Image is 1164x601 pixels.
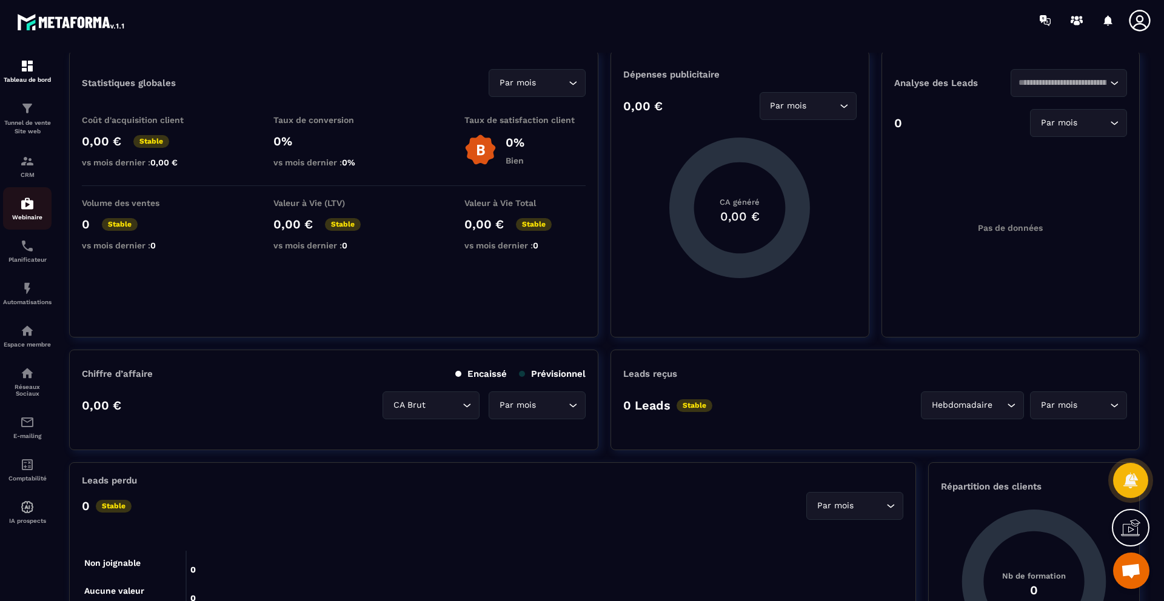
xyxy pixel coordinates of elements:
p: Comptabilité [3,475,52,482]
p: Leads perdu [82,475,137,486]
img: formation [20,101,35,116]
p: Stable [133,135,169,148]
img: automations [20,196,35,211]
p: Stable [516,218,552,231]
p: Dépenses publicitaire [623,69,856,80]
p: 0,00 € [464,217,504,231]
input: Search for option [1080,116,1107,130]
img: b-badge-o.b3b20ee6.svg [464,134,497,166]
p: Pas de données [978,223,1043,233]
p: Taux de satisfaction client [464,115,586,125]
p: Webinaire [3,214,52,221]
p: CRM [3,171,52,178]
input: Search for option [856,499,883,513]
p: Leads reçus [623,368,677,379]
input: Search for option [538,399,566,412]
p: E-mailing [3,433,52,439]
div: Search for option [806,492,903,520]
input: Search for option [538,76,566,90]
p: 0 [82,217,90,231]
p: Tableau de bord [3,76,52,83]
p: 0,00 € [82,134,121,148]
span: Hebdomadaire [929,399,995,412]
p: Réseaux Sociaux [3,384,52,397]
img: logo [17,11,126,33]
span: 0 [342,241,347,250]
div: Search for option [1011,69,1127,97]
a: automationsautomationsAutomatisations [3,272,52,314]
img: formation [20,59,35,73]
input: Search for option [995,399,1004,412]
a: formationformationTunnel de vente Site web [3,92,52,145]
img: automations [20,281,35,296]
a: automationsautomationsEspace membre [3,314,52,357]
p: Valeur à Vie (LTV) [273,198,395,208]
input: Search for option [428,399,460,412]
input: Search for option [809,99,837,113]
a: Ouvrir le chat [1113,553,1149,589]
span: 0,00 € [150,158,178,167]
p: Encaissé [455,368,507,379]
div: Search for option [489,69,586,97]
tspan: Non joignable [84,558,141,568]
div: Search for option [1030,109,1127,137]
p: vs mois dernier : [464,241,586,250]
img: automations [20,324,35,338]
p: Volume des ventes [82,198,203,208]
p: Stable [102,218,138,231]
input: Search for option [1080,399,1107,412]
a: formationformationTableau de bord [3,50,52,92]
p: Planificateur [3,256,52,263]
p: Stable [96,500,132,513]
span: 0 [533,241,538,250]
p: vs mois dernier : [273,241,395,250]
div: Search for option [489,391,586,419]
span: 0 [150,241,156,250]
span: Par mois [497,399,538,412]
span: Par mois [814,499,856,513]
p: Valeur à Vie Total [464,198,586,208]
p: 0% [506,135,524,150]
span: Par mois [768,99,809,113]
a: emailemailE-mailing [3,406,52,448]
span: Par mois [1038,399,1080,412]
input: Search for option [1018,76,1107,90]
p: IA prospects [3,517,52,524]
div: Search for option [1030,391,1127,419]
p: 0 [894,116,902,130]
span: Par mois [1038,116,1080,130]
p: 0 [82,499,90,513]
p: Taux de conversion [273,115,395,125]
img: automations [20,500,35,514]
span: 0% [342,158,355,167]
img: accountant [20,457,35,472]
div: Search for option [383,391,480,419]
a: automationsautomationsWebinaire [3,187,52,230]
a: social-networksocial-networkRéseaux Sociaux [3,357,52,406]
p: vs mois dernier : [273,158,395,167]
p: Espace membre [3,341,52,348]
p: Répartition des clients [941,481,1127,492]
span: Par mois [497,76,538,90]
p: Coût d'acquisition client [82,115,203,125]
a: accountantaccountantComptabilité [3,448,52,491]
div: Search for option [760,92,857,120]
img: scheduler [20,239,35,253]
img: email [20,415,35,430]
p: Analyse des Leads [894,78,1011,88]
a: schedulerschedulerPlanificateur [3,230,52,272]
p: Stable [325,218,361,231]
p: Stable [677,399,712,412]
p: Prévisionnel [519,368,586,379]
p: vs mois dernier : [82,158,203,167]
p: 0,00 € [273,217,313,231]
tspan: Aucune valeur [84,586,144,596]
p: Bien [506,156,524,165]
p: Chiffre d’affaire [82,368,153,379]
span: CA Brut [390,399,428,412]
p: 0 Leads [623,398,671,413]
p: Automatisations [3,299,52,305]
img: formation [20,154,35,168]
p: vs mois dernier : [82,241,203,250]
p: Statistiques globales [82,78,176,88]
